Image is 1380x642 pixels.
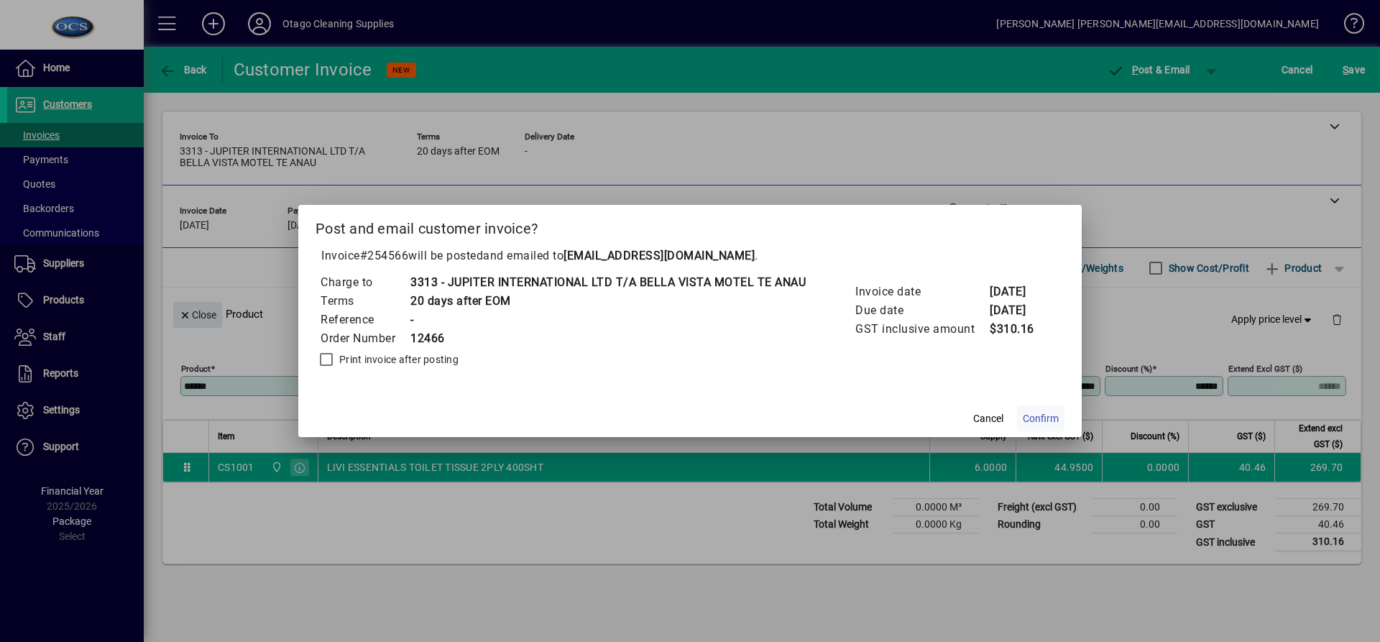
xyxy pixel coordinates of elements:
td: [DATE] [989,301,1046,320]
td: Due date [855,301,989,320]
label: Print invoice after posting [336,352,459,367]
td: [DATE] [989,283,1046,301]
td: $310.16 [989,320,1046,339]
td: 20 days after EOM [410,292,806,311]
td: Reference [320,311,410,329]
td: Terms [320,292,410,311]
span: #254566 [360,249,409,262]
span: Cancel [973,411,1003,426]
td: Invoice date [855,283,989,301]
h2: Post and email customer invoice? [298,205,1082,247]
td: GST inclusive amount [855,320,989,339]
span: and emailed to [483,249,755,262]
span: Confirm [1023,411,1059,426]
td: - [410,311,806,329]
td: Order Number [320,329,410,348]
button: Cancel [965,405,1011,431]
button: Confirm [1017,405,1064,431]
p: Invoice will be posted . [316,247,1064,265]
b: [EMAIL_ADDRESS][DOMAIN_NAME] [563,249,755,262]
td: Charge to [320,273,410,292]
td: 3313 - JUPITER INTERNATIONAL LTD T/A BELLA VISTA MOTEL TE ANAU [410,273,806,292]
td: 12466 [410,329,806,348]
